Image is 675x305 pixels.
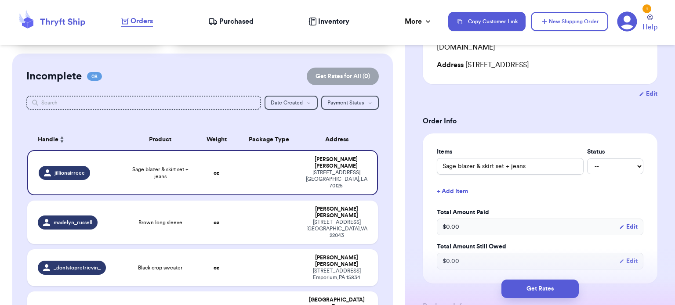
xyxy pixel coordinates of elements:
div: [STREET_ADDRESS] Emporium , PA 15834 [306,268,367,281]
button: Edit [619,257,638,266]
button: Sort ascending [58,134,65,145]
span: Help [642,22,657,32]
a: Inventory [308,16,349,27]
div: 1 [642,4,651,13]
label: Total Amount Paid [437,208,643,217]
span: Orders [131,16,153,26]
span: madelyn_russell [54,219,92,226]
a: Help [642,14,657,32]
label: Items [437,147,584,156]
button: Date Created [265,96,318,110]
th: Product [125,129,196,150]
div: [STREET_ADDRESS] [GEOGRAPHIC_DATA] , VA 22043 [306,219,367,239]
div: [STREET_ADDRESS] [GEOGRAPHIC_DATA] , LA 70125 [306,169,367,189]
span: _dontstopretrievin_ [54,264,101,271]
span: Sage blazer & skirt set + jeans [131,166,190,180]
label: Total Amount Still Owed [437,242,643,251]
input: Search [26,96,261,110]
a: Purchased [208,16,254,27]
h3: Order Info [423,116,657,126]
span: Inventory [318,16,349,27]
button: Payment Status [321,96,379,110]
div: [PERSON_NAME] [PERSON_NAME] [306,255,367,268]
a: 1 [617,11,637,32]
button: Edit [619,222,638,231]
strong: oz [214,220,219,225]
span: Payment Status [327,100,364,105]
label: Status [587,147,643,156]
span: Black crop sweater [138,264,182,271]
h2: Incomplete [26,69,82,83]
div: [STREET_ADDRESS] [437,60,643,70]
span: Purchased [219,16,254,27]
span: Brown long sleeve [138,219,182,226]
strong: oz [214,265,219,270]
th: Weight [196,129,238,150]
span: jillionairreee [54,169,85,176]
button: + Add Item [433,182,647,201]
button: Edit [639,90,657,98]
span: $ 0.00 [443,257,459,266]
th: Address [301,129,378,150]
span: Address [437,61,464,68]
a: Orders [121,16,153,27]
span: 08 [87,72,102,81]
th: Package Type [238,129,301,150]
div: [PERSON_NAME] [PERSON_NAME] [306,206,367,219]
button: Copy Customer Link [448,12,526,31]
button: New Shipping Order [531,12,608,31]
div: More [405,16,432,27]
div: [PERSON_NAME] [PERSON_NAME] [306,156,367,169]
strong: oz [214,170,219,176]
span: Date Created [271,100,303,105]
span: Handle [38,135,58,144]
span: $ 0.00 [443,222,459,231]
button: Get Rates for All (0) [307,68,379,85]
button: Get Rates [501,280,579,298]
